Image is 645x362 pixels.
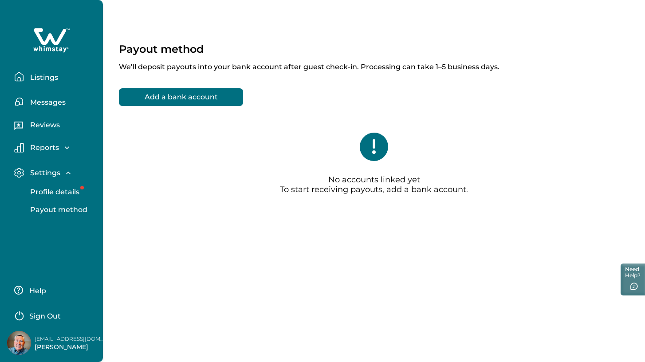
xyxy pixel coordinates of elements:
button: Sign Out [14,306,93,324]
p: Payout method [28,205,87,214]
p: [PERSON_NAME] [35,343,106,352]
button: Messages [14,93,96,110]
button: Reviews [14,118,96,135]
p: Payout method [119,43,204,55]
p: Profile details [28,188,79,197]
p: No accounts linked yet To start receiving payouts, add a bank account. [280,175,468,195]
p: Reports [28,143,59,152]
button: Reports [14,143,96,153]
img: Whimstay Host [7,331,31,355]
button: Listings [14,68,96,86]
p: Help [27,287,46,295]
p: [EMAIL_ADDRESS][DOMAIN_NAME] [35,334,106,343]
button: Help [14,281,93,299]
button: Add a bank account [119,88,243,106]
p: Reviews [28,121,60,130]
p: Settings [28,169,60,177]
p: We’ll deposit payouts into your bank account after guest check-in. Processing can take 1–5 busine... [119,55,629,71]
button: Profile details [20,183,102,201]
button: Payout method [20,201,102,219]
div: Settings [14,183,96,219]
button: Settings [14,168,96,178]
p: Listings [28,73,58,82]
p: Sign Out [29,312,61,321]
p: Messages [28,98,66,107]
